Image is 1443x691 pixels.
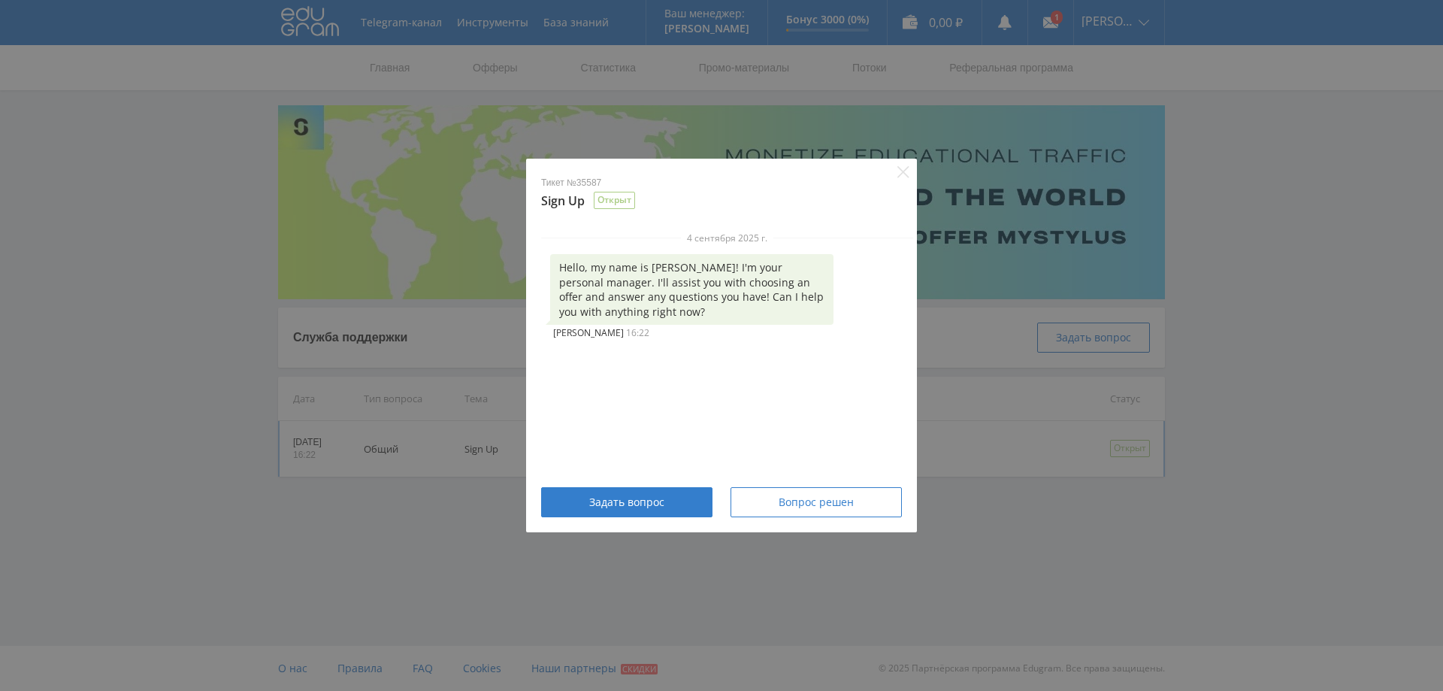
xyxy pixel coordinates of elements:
[589,496,664,508] span: Задать вопрос
[626,326,649,339] span: 16:22
[541,177,902,189] p: Тикет №35587
[779,496,854,508] span: Вопрос решен
[731,487,902,517] button: Вопрос решен
[541,177,902,211] div: Sign Up
[550,254,833,325] div: Hello, my name is [PERSON_NAME]! I'm your personal manager. I'll assist you with choosing an offe...
[897,166,909,178] button: Close
[594,192,635,209] div: Открыт
[553,326,626,339] span: [PERSON_NAME]
[541,487,712,517] button: Задать вопрос
[681,233,773,244] span: 4 сентября 2025 г.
